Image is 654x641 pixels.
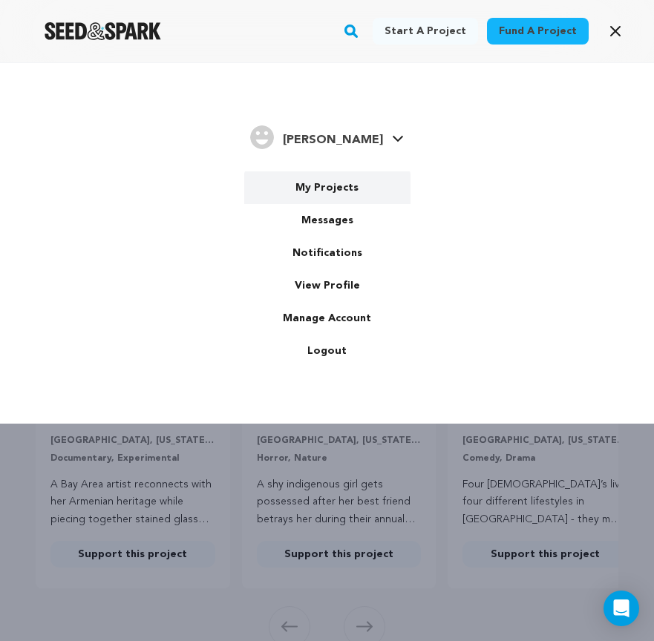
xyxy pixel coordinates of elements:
a: My Projects [244,171,411,204]
a: Manage Account [244,302,411,335]
a: Logout [244,335,411,367]
a: Seed&Spark Homepage [45,22,161,40]
a: Gabriel Busaneli S.'s Profile [250,122,404,149]
div: Open Intercom Messenger [604,591,639,626]
a: Notifications [244,237,411,269]
img: user.png [250,125,274,149]
a: View Profile [244,269,411,302]
a: Messages [244,204,411,237]
a: Fund a project [487,18,589,45]
div: Gabriel Busaneli S.'s Profile [250,125,383,149]
span: [PERSON_NAME] [283,134,383,146]
a: Start a project [373,18,478,45]
img: Seed&Spark Logo Dark Mode [45,22,161,40]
